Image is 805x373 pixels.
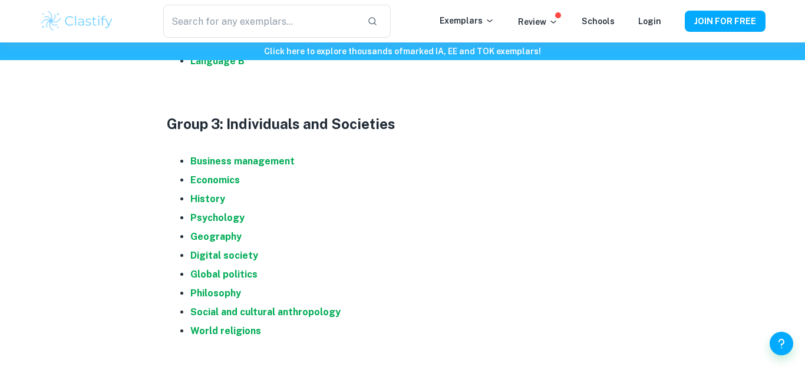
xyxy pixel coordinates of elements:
p: Exemplars [440,14,494,27]
a: Social and cultural anthropology [190,306,341,318]
a: Digital society [190,250,258,261]
a: Business management [190,156,295,167]
a: Global politics [190,269,258,280]
a: World religions [190,325,261,336]
p: Review [518,15,558,28]
a: Language B [190,55,245,67]
a: Schools [582,16,615,26]
button: JOIN FOR FREE [685,11,766,32]
input: Search for any exemplars... [163,5,358,38]
a: Geography [190,231,242,242]
a: Economics [190,174,240,186]
img: Clastify logo [39,9,114,33]
a: History [190,193,225,204]
h6: Click here to explore thousands of marked IA, EE and TOK exemplars ! [2,45,803,58]
button: Help and Feedback [770,332,793,355]
a: Philosophy [190,288,241,299]
h3: Group 3: Individuals and Societies [167,113,638,134]
a: Login [638,16,661,26]
a: Psychology [190,212,245,223]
